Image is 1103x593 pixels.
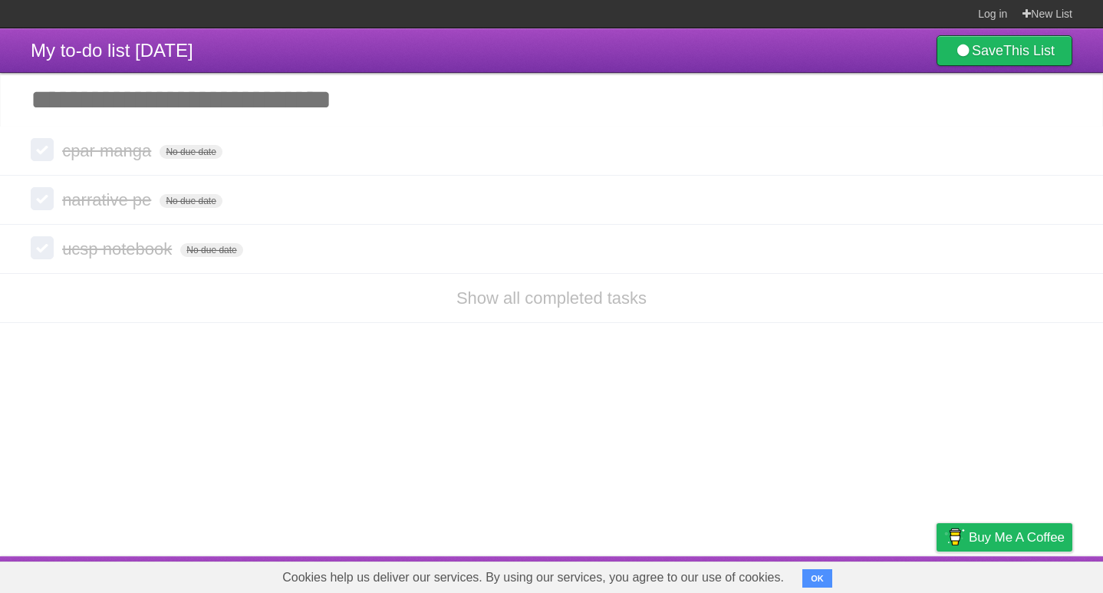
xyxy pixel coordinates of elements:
span: Buy me a coffee [969,524,1065,551]
img: Buy me a coffee [944,524,965,550]
a: Terms [864,560,898,589]
a: Show all completed tasks [456,288,647,308]
a: Developers [783,560,845,589]
button: OK [802,569,832,588]
span: Cookies help us deliver our services. By using our services, you agree to our use of cookies. [267,562,799,593]
span: ucsp notebook [62,239,176,259]
b: This List [1003,43,1055,58]
span: My to-do list [DATE] [31,40,193,61]
a: Privacy [917,560,956,589]
span: narrative pe [62,190,155,209]
span: cpar manga [62,141,155,160]
label: Done [31,138,54,161]
label: Done [31,236,54,259]
span: No due date [160,145,222,159]
a: Buy me a coffee [937,523,1072,552]
span: No due date [160,194,222,208]
a: Suggest a feature [976,560,1072,589]
span: No due date [180,243,242,257]
label: Done [31,187,54,210]
a: About [733,560,765,589]
a: SaveThis List [937,35,1072,66]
